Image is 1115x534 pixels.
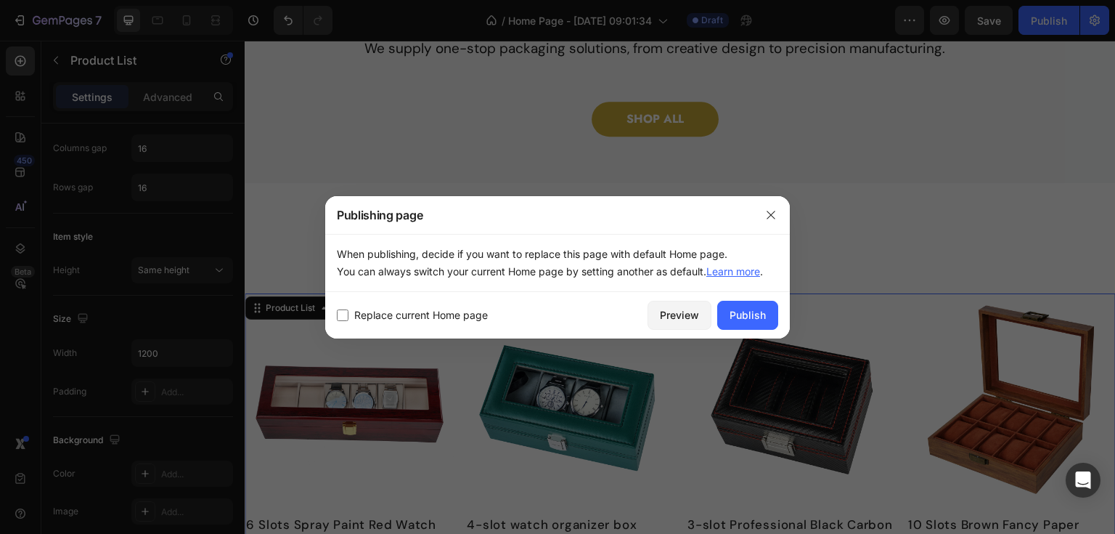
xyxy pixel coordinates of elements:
span: Replace current Home page [354,307,488,324]
a: SHOP ALL [347,61,474,96]
div: Product List [18,261,73,274]
div: Publish [730,307,766,323]
p: When publishing, decide if you want to replace this page with default Home page. You can always s... [337,246,778,280]
a: Learn more [706,265,760,278]
p: SHOP ALL [382,70,439,87]
div: Publishing page [325,196,752,234]
h2: 4-slot watch organizer box green faux pu leather watch storage case supplied by watch box manufac... [221,474,430,514]
a: 10 Slots Brown Fancy Paper Watch Organizer Case Factory Direct Supply Watch Box With Real Glass Lid [662,253,871,462]
div: Preview [660,307,699,323]
a: 4-slot watch organizer box green faux pu leather watch storage case supplied by watch box manufac... [221,253,430,462]
div: Open Intercom Messenger [1066,463,1100,498]
button: Preview [648,301,711,330]
h2: 3-slot Professional Black Carbon Fiber Leather Wrist Watch Organizer Display Storage Box With Red... [441,474,650,514]
h2: 10 Slots Brown Fancy Paper Watch Organizer Case Factory Direct Supply Watch Box With Real Glass Lid [662,474,871,514]
button: Publish [717,301,778,330]
a: 3-slot Professional Black Carbon Fiber Leather Wrist Watch Organizer Display Storage Box With Red... [441,253,650,462]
